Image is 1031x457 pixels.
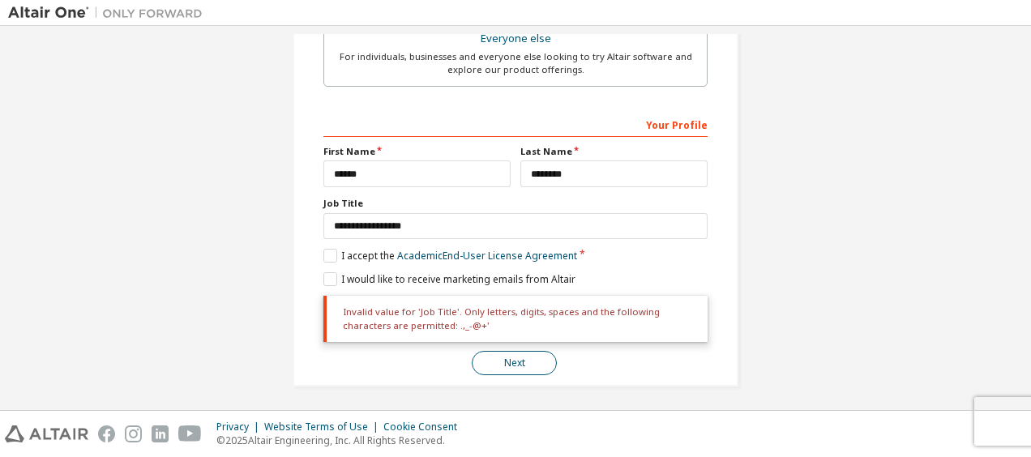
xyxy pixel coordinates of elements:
[216,434,467,447] p: © 2025 Altair Engineering, Inc. All Rights Reserved.
[323,111,708,137] div: Your Profile
[323,272,575,286] label: I would like to receive marketing emails from Altair
[323,249,577,263] label: I accept the
[8,5,211,21] img: Altair One
[216,421,264,434] div: Privacy
[472,351,557,375] button: Next
[334,50,697,76] div: For individuals, businesses and everyone else looking to try Altair software and explore our prod...
[323,296,708,342] div: Invalid value for 'Job Title'. Only letters, digits, spaces and the following characters are perm...
[383,421,467,434] div: Cookie Consent
[178,425,202,442] img: youtube.svg
[5,425,88,442] img: altair_logo.svg
[397,249,577,263] a: Academic End-User License Agreement
[152,425,169,442] img: linkedin.svg
[334,28,697,50] div: Everyone else
[98,425,115,442] img: facebook.svg
[323,197,708,210] label: Job Title
[264,421,383,434] div: Website Terms of Use
[323,145,511,158] label: First Name
[125,425,142,442] img: instagram.svg
[520,145,708,158] label: Last Name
